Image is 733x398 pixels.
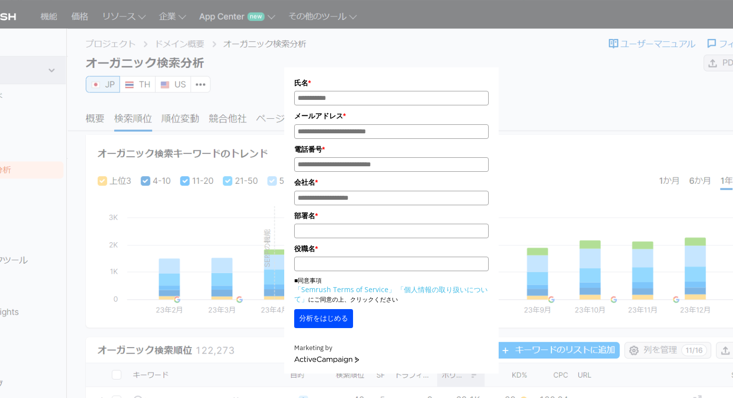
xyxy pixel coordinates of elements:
[294,77,489,88] label: 氏名
[294,144,489,155] label: 電話番号
[294,309,353,328] button: 分析をはじめる
[294,210,489,221] label: 部署名
[294,110,489,121] label: メールアドレス
[294,285,395,294] a: 「Semrush Terms of Service」
[294,285,488,304] a: 「個人情報の取り扱いについて」
[294,243,489,254] label: 役職名
[294,177,489,188] label: 会社名
[294,343,489,354] div: Marketing by
[294,276,489,304] p: ■同意事項 にご同意の上、クリックください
